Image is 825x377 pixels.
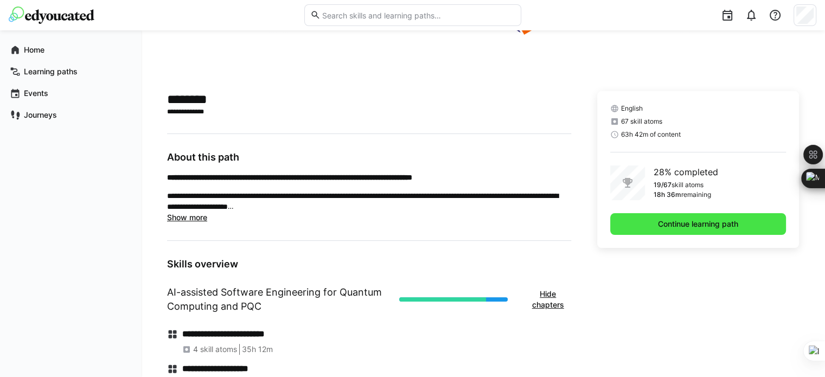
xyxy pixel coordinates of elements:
[621,130,681,139] span: 63h 42m of content
[193,344,237,355] span: 4 skill atoms
[321,10,515,20] input: Search skills and learning paths…
[167,151,571,163] h3: About this path
[654,181,671,189] p: 19/67
[525,283,571,316] button: Hide chapters
[167,213,207,222] span: Show more
[167,285,391,314] h1: AI-assisted Software Engineering for Quantum Computing and PQC
[654,190,681,199] p: 18h 36m
[621,104,643,113] span: English
[610,213,786,235] button: Continue learning path
[656,219,740,229] span: Continue learning path
[167,258,571,270] h3: Skills overview
[671,181,704,189] p: skill atoms
[621,117,662,126] span: 67 skill atoms
[530,289,566,310] span: Hide chapters
[681,190,711,199] p: remaining
[654,165,718,178] p: 28% completed
[242,344,273,355] span: 35h 12m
